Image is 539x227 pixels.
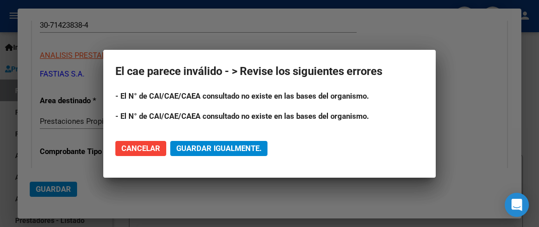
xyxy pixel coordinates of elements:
strong: - El N° de CAI/CAE/CAEA consultado no existe en las bases del organismo. [115,92,369,101]
button: Guardar igualmente. [170,141,267,156]
strong: - El N° de CAI/CAE/CAEA consultado no existe en las bases del organismo. [115,112,369,121]
span: Cancelar [121,144,160,153]
button: Cancelar [115,141,166,156]
span: Guardar igualmente. [176,144,261,153]
div: Open Intercom Messenger [505,193,529,217]
h2: El cae parece inválido - > Revise los siguientes errores [115,62,424,81]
